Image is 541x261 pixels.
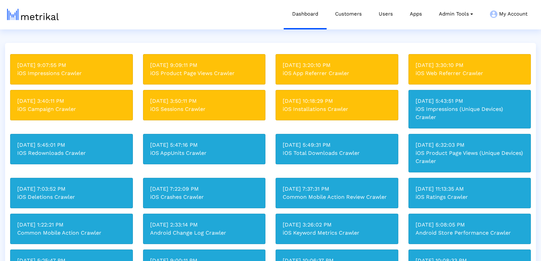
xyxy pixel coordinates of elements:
div: [DATE] 7:22:09 PM [150,185,259,193]
div: [DATE] 9:09:11 PM [150,61,259,69]
div: [DATE] 7:37:31 PM [283,185,391,193]
div: iOS Impressions (Unique Devices) Crawler [416,105,524,121]
div: Common Mobile Action Crawler [17,229,126,237]
div: iOS Campaign Crawler [17,105,126,113]
div: [DATE] 5:08:05 PM [416,221,524,229]
div: [DATE] 3:40:11 PM [17,97,126,105]
div: iOS App Referrer Crawler [283,69,391,77]
div: iOS Installations Crawler [283,105,391,113]
div: [DATE] 10:18:29 PM [283,97,391,105]
div: IOS Redownloads Crawler [17,149,126,157]
img: metrical-logo-light.png [7,9,59,20]
div: [DATE] 3:30:10 PM [416,61,524,69]
div: [DATE] 3:26:02 PM [283,221,391,229]
div: [DATE] 5:43:51 PM [416,97,524,105]
div: iOS Crashes Crawler [150,193,259,201]
div: Android Store Performance Crawler [416,229,524,237]
div: iOS AppUnits Crawler [150,149,259,157]
div: [DATE] 2:33:14 PM [150,221,259,229]
div: [DATE] 5:45:01 PM [17,141,126,149]
div: [DATE] 6:32:03 PM [416,141,524,149]
div: iOS Product Page Views (Unique Devices) Crawler [416,149,524,165]
div: [DATE] 7:03:52 PM [17,185,126,193]
div: iOS Keyword Metrics Crawler [283,229,391,237]
img: my-account-menu-icon.png [490,10,497,18]
div: iOS Deletions Crawler [17,193,126,201]
div: Common Mobile Action Review Crawler [283,193,391,201]
div: iOS Web Referrer Crawler [416,69,524,77]
div: [DATE] 11:13:35 AM [416,185,524,193]
div: iOS Ratings Crawler [416,193,524,201]
div: [DATE] 3:50:11 PM [150,97,259,105]
div: Android Change Log Crawler [150,229,259,237]
div: [DATE] 5:47:16 PM [150,141,259,149]
div: iOS Product Page Views Crawler [150,69,259,77]
div: IOS Total Downloads Crawler [283,149,391,157]
div: [DATE] 3:20:10 PM [283,61,391,69]
div: iOS Impressions Crawler [17,69,126,77]
div: [DATE] 1:22:21 PM [17,221,126,229]
div: [DATE] 9:07:55 PM [17,61,126,69]
div: [DATE] 5:49:31 PM [283,141,391,149]
div: iOS Sessions Crawler [150,105,259,113]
